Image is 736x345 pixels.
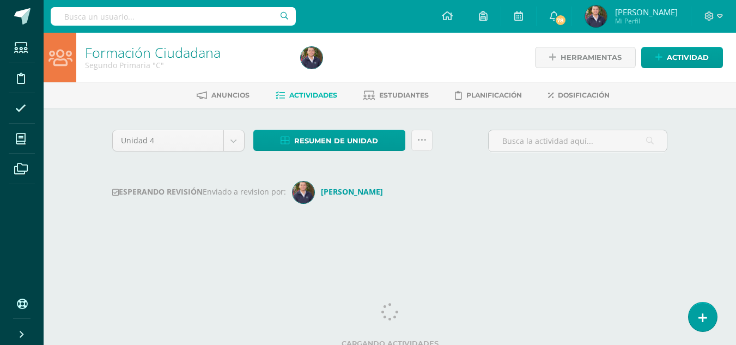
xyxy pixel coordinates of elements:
a: Unidad 4 [113,130,244,151]
span: Dosificación [558,91,610,99]
span: Actividad [667,47,709,68]
a: Planificación [455,87,522,104]
a: Estudiantes [363,87,429,104]
strong: ESPERANDO REVISIÓN [112,186,203,197]
span: Resumen de unidad [294,131,378,151]
input: Busca la actividad aquí... [489,130,667,152]
span: Planificación [466,91,522,99]
a: Resumen de unidad [253,130,405,151]
img: 514b74149562d0e95eb3e0b8ea4b90ed.png [301,47,323,69]
span: 78 [554,14,566,26]
span: Herramientas [561,47,622,68]
input: Busca un usuario... [51,7,296,26]
a: Actividades [276,87,337,104]
a: Formación Ciudadana [85,43,221,62]
a: Herramientas [535,47,636,68]
strong: [PERSON_NAME] [321,186,383,197]
a: Actividad [641,47,723,68]
h1: Formación Ciudadana [85,45,288,60]
a: Anuncios [197,87,250,104]
span: Estudiantes [379,91,429,99]
a: [PERSON_NAME] [293,186,387,197]
span: Enviado a revision por: [203,186,286,197]
span: Mi Perfil [615,16,678,26]
img: 514b74149562d0e95eb3e0b8ea4b90ed.png [585,5,607,27]
span: Anuncios [211,91,250,99]
div: Segundo Primaria 'C' [85,60,288,70]
span: [PERSON_NAME] [615,7,678,17]
a: Dosificación [548,87,610,104]
img: f693ec9a6151bc2b1ac01b2236961555.png [293,181,314,203]
span: Actividades [289,91,337,99]
span: Unidad 4 [121,130,215,151]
